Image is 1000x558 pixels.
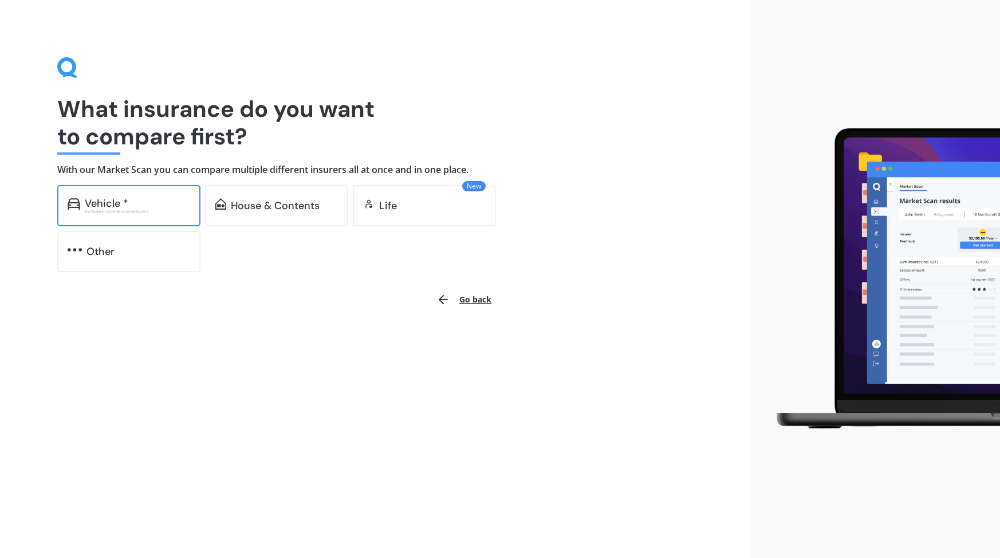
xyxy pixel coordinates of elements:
div: House & Contents [231,200,320,211]
img: home-and-contents.b802091223b8502ef2dd.svg [215,198,226,210]
div: Other [86,246,115,257]
img: car.f15378c7a67c060ca3f3.svg [68,198,80,210]
h4: With our Market Scan you can compare multiple different insurers all at once and in one place. [57,164,693,176]
span: New [462,181,486,191]
div: Life [379,200,397,211]
img: laptop.webp [760,121,1000,437]
div: Excludes commercial vehicles [85,209,190,214]
div: Vehicle * [85,198,128,209]
img: life.f720d6a2d7cdcd3ad642.svg [363,198,375,210]
button: Go back [430,286,498,313]
img: other.81dba5aafe580aa69f38.svg [68,244,82,256]
h1: What insurance do you want to compare first? [57,95,693,150]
